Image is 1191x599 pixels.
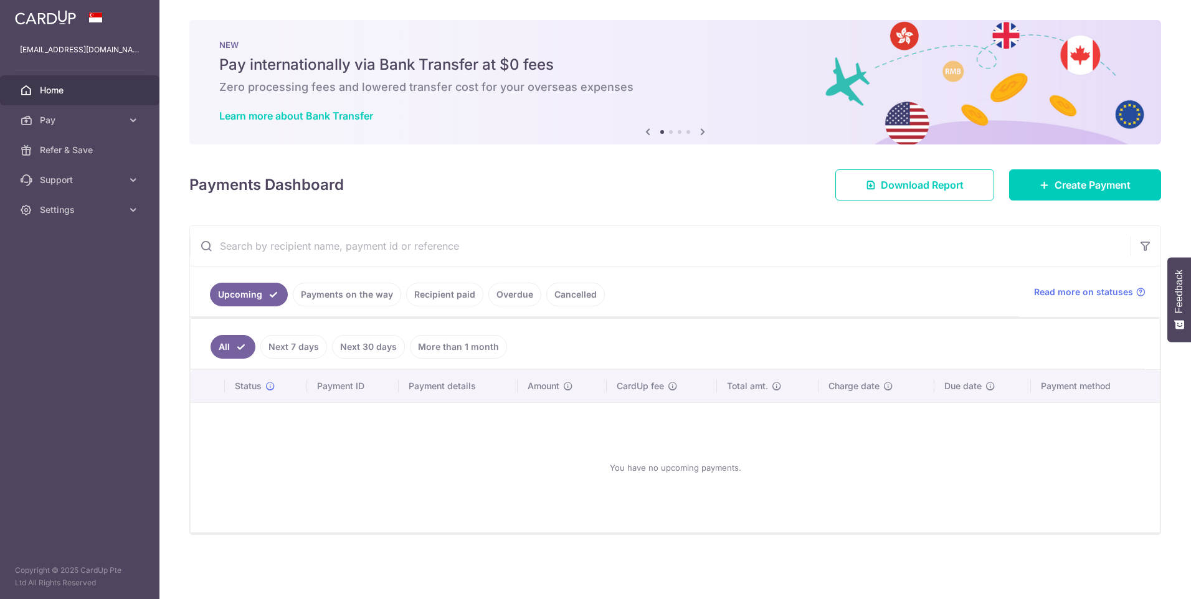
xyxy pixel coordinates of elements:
a: Learn more about Bank Transfer [219,110,373,122]
span: CardUp fee [617,380,664,392]
a: Cancelled [546,283,605,306]
span: Settings [40,204,122,216]
img: CardUp [15,10,76,25]
h5: Pay internationally via Bank Transfer at $0 fees [219,55,1131,75]
th: Payment details [399,370,518,402]
a: Next 7 days [260,335,327,359]
span: Due date [944,380,982,392]
p: NEW [219,40,1131,50]
span: Create Payment [1055,177,1131,192]
button: Feedback - Show survey [1167,257,1191,342]
a: Recipient paid [406,283,483,306]
div: You have no upcoming payments. [206,413,1145,522]
a: Read more on statuses [1034,286,1146,298]
span: Status [235,380,262,392]
p: [EMAIL_ADDRESS][DOMAIN_NAME] [20,44,140,56]
span: Refer & Save [40,144,122,156]
h4: Payments Dashboard [189,174,344,196]
span: Feedback [1174,270,1185,313]
input: Search by recipient name, payment id or reference [190,226,1131,266]
span: Support [40,174,122,186]
span: Amount [528,380,559,392]
span: Pay [40,114,122,126]
a: Download Report [835,169,994,200]
a: Upcoming [210,283,288,306]
span: Charge date [828,380,880,392]
a: Overdue [488,283,541,306]
span: Total amt. [727,380,768,392]
span: Download Report [881,177,964,192]
span: Read more on statuses [1034,286,1133,298]
a: Create Payment [1009,169,1161,200]
th: Payment method [1031,370,1160,402]
th: Payment ID [307,370,399,402]
a: Payments on the way [293,283,401,306]
h6: Zero processing fees and lowered transfer cost for your overseas expenses [219,80,1131,95]
a: All [211,335,255,359]
span: Home [40,84,122,97]
a: Next 30 days [332,335,405,359]
img: Bank transfer banner [189,20,1161,144]
a: More than 1 month [410,335,507,359]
